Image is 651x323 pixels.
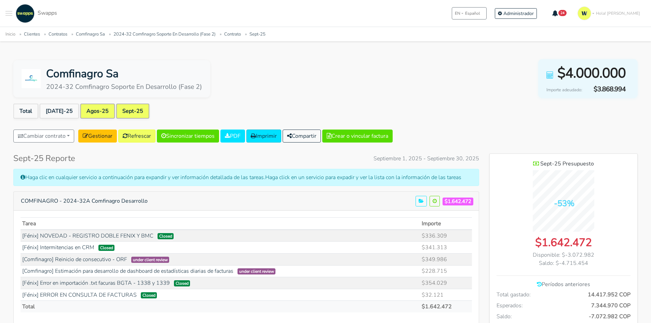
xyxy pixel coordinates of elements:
[249,31,266,37] a: Sept-25
[548,8,571,19] button: 24
[497,251,630,259] div: Disponible: $-3.072.982
[22,256,127,263] a: [Comfinagro] Reinicio de consecutivo - ORF
[596,10,640,16] span: Hola! [PERSON_NAME]
[21,218,420,230] th: Tarea
[22,267,233,275] a: [Comfinagro] Estimación para desarrollo de dashboard de estadísticas diarias de facturas
[497,312,512,321] span: Saldo:
[131,257,169,263] span: under client review
[420,230,472,242] td: $336.309
[49,31,67,37] a: Contratos
[22,291,137,299] a: [Fénix] ERROR EN CONSULTA DE FACTURAS
[465,10,480,16] span: Español
[80,104,115,119] a: Agos-25
[22,69,41,88] img: Comfinagro Sa
[13,153,75,163] h4: Sept-25 Reporte
[589,312,630,321] span: -7.072.982 COP
[22,244,94,251] a: [Fénix] Intermitencias en CRM
[540,160,594,167] span: Sept-25 Presupuesto
[591,301,630,310] span: 7.344.970 COP
[13,169,479,186] div: Haga clic en cualquier servicio a continuación para expandir y ver información detallada de las t...
[420,301,472,312] td: $1.642.472
[14,4,57,23] a: Swapps
[420,277,472,289] td: $354.029
[118,130,155,143] a: Refrescar
[283,130,321,143] button: Compartir
[116,104,149,119] a: Sept-25
[497,301,523,310] span: Esperados:
[452,7,487,19] button: ENEspañol
[420,265,472,277] td: $228.715
[16,4,35,23] img: swapps-linkedin-v2.jpg
[420,289,472,301] td: $32.121
[374,154,479,163] span: Septiembre 1, 2025 - Septiembre 30, 2025
[5,4,12,23] button: Toggle navigation menu
[238,268,276,274] span: under client review
[113,31,216,37] a: 2024-32 Comfinagro Soporte En Desarrollo (Fase 2)
[558,10,567,16] span: 24
[495,8,537,19] a: Administrador
[420,218,472,230] th: Importe
[76,31,105,37] a: Comfinagro Sa
[497,281,630,288] h6: Períodos anteriores
[497,259,630,267] div: Saldo: $-4.715.454
[46,66,202,82] div: Comfinagro Sa
[322,130,393,143] button: Crear o vincular factura
[38,9,57,17] span: Swapps
[578,6,591,20] img: isotipo-3-3e143c57.png
[157,130,219,143] a: Sincronizar tiempos
[158,233,174,239] span: Closed
[497,234,630,251] div: $1.642.472
[98,245,115,251] span: Closed
[16,194,152,207] button: COMFINAGRO - 2024-32A Comfinagro Desarrollo
[546,87,582,93] span: Importe adeudado:
[220,130,245,143] a: PDF
[503,10,534,17] span: Administrador
[40,104,79,119] a: [DATE]-25
[557,63,626,83] span: $4.000.000
[174,280,190,286] span: Closed
[24,31,40,37] a: Clientes
[22,232,153,240] a: [Fénix] NOVEDAD - REGISTRO DOBLE FENIX Y BMC
[497,291,531,299] span: Total gastado:
[141,292,157,298] span: Closed
[13,104,38,119] a: Total
[78,130,117,143] a: Gestionar
[586,84,626,94] span: $3.868.994
[420,253,472,265] td: $349.986
[246,130,281,143] a: Imprimir
[13,130,74,143] button: Cambiar contrato
[588,291,630,299] span: 14.417.952 COP
[22,279,170,287] a: [Fénix] Error en importación .txt facuras BGTA - 1338 y 1339
[46,82,202,92] div: 2024-32 Comfinagro Soporte En Desarrollo (Fase 2)
[21,301,420,312] td: Total
[5,31,15,37] a: Inicio
[443,198,473,205] span: $1.642.472
[224,31,241,37] a: Contrato
[575,4,646,23] a: Hola! [PERSON_NAME]
[420,242,472,254] td: $341.313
